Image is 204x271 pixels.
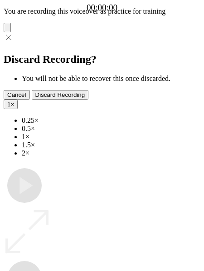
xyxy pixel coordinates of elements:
li: 1.5× [22,141,200,149]
span: 1 [7,101,10,108]
li: 0.5× [22,125,200,133]
button: 1× [4,100,18,109]
li: 2× [22,149,200,157]
li: 0.25× [22,116,200,125]
h2: Discard Recording? [4,53,200,65]
li: You will not be able to recover this once discarded. [22,75,200,83]
button: Cancel [4,90,30,100]
button: Discard Recording [32,90,89,100]
p: You are recording this voiceover as practice for training [4,7,200,15]
a: 00:00:00 [87,3,117,13]
li: 1× [22,133,200,141]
